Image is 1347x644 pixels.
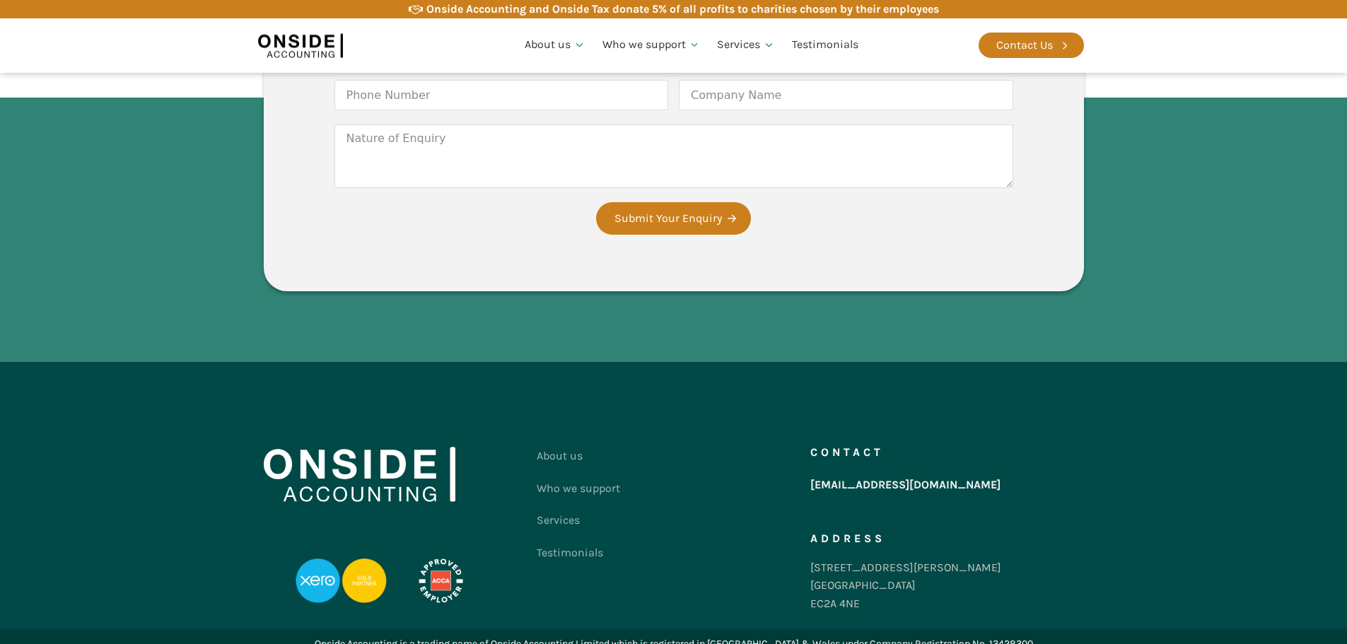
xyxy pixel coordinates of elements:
[401,558,480,604] img: APPROVED-EMPLOYER-PROFESSIONAL-DEVELOPMENT-REVERSED_LOGO
[679,80,1013,110] input: Company Name
[334,124,1013,188] textarea: Nature of Enquiry
[258,29,343,62] img: Onside Accounting
[537,472,620,505] a: Who we support
[996,36,1053,54] div: Contact Us
[596,202,751,235] button: Submit Your Enquiry
[810,558,1001,613] div: [STREET_ADDRESS][PERSON_NAME] [GEOGRAPHIC_DATA] EC2A 4NE
[810,472,1001,498] a: [EMAIL_ADDRESS][DOMAIN_NAME]
[264,447,455,502] img: Onside Accounting
[334,80,669,110] input: Phone Number
[537,504,620,537] a: Services
[783,21,867,69] a: Testimonials
[810,533,885,544] h5: Address
[810,447,884,458] h5: Contact
[709,21,783,69] a: Services
[979,33,1084,58] a: Contact Us
[537,537,620,569] a: Testimonials
[537,440,620,472] a: About us
[516,21,594,69] a: About us
[594,21,709,69] a: Who we support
